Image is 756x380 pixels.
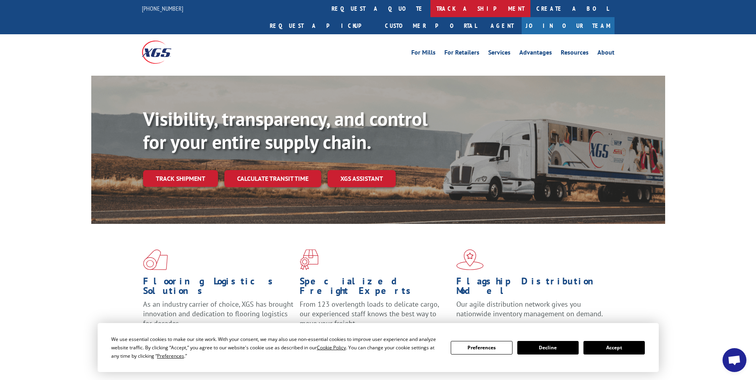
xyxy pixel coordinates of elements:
div: Cookie Consent Prompt [98,323,659,372]
div: Open chat [723,348,746,372]
h1: Flooring Logistics Solutions [143,276,294,300]
a: For Retailers [444,49,479,58]
a: Calculate transit time [224,170,321,187]
img: xgs-icon-total-supply-chain-intelligence-red [143,249,168,270]
a: Join Our Team [522,17,615,34]
button: Accept [583,341,645,355]
h1: Specialized Freight Experts [300,276,450,300]
b: Visibility, transparency, and control for your entire supply chain. [143,106,428,154]
button: Preferences [451,341,512,355]
span: As an industry carrier of choice, XGS has brought innovation and dedication to flooring logistics... [143,300,293,328]
p: From 123 overlength loads to delicate cargo, our experienced staff knows the best way to move you... [300,300,450,335]
a: Customer Portal [379,17,483,34]
a: Request a pickup [264,17,379,34]
a: About [597,49,615,58]
a: Agent [483,17,522,34]
div: We use essential cookies to make our site work. With your consent, we may also use non-essential ... [111,335,441,360]
a: For Mills [411,49,436,58]
button: Decline [517,341,579,355]
h1: Flagship Distribution Model [456,276,607,300]
span: Preferences [157,353,184,359]
a: XGS ASSISTANT [328,170,396,187]
a: Services [488,49,511,58]
a: [PHONE_NUMBER] [142,4,183,12]
img: xgs-icon-flagship-distribution-model-red [456,249,484,270]
a: Track shipment [143,170,218,187]
span: Cookie Policy [317,344,346,351]
a: Resources [561,49,589,58]
a: Advantages [519,49,552,58]
span: Our agile distribution network gives you nationwide inventory management on demand. [456,300,603,318]
img: xgs-icon-focused-on-flooring-red [300,249,318,270]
